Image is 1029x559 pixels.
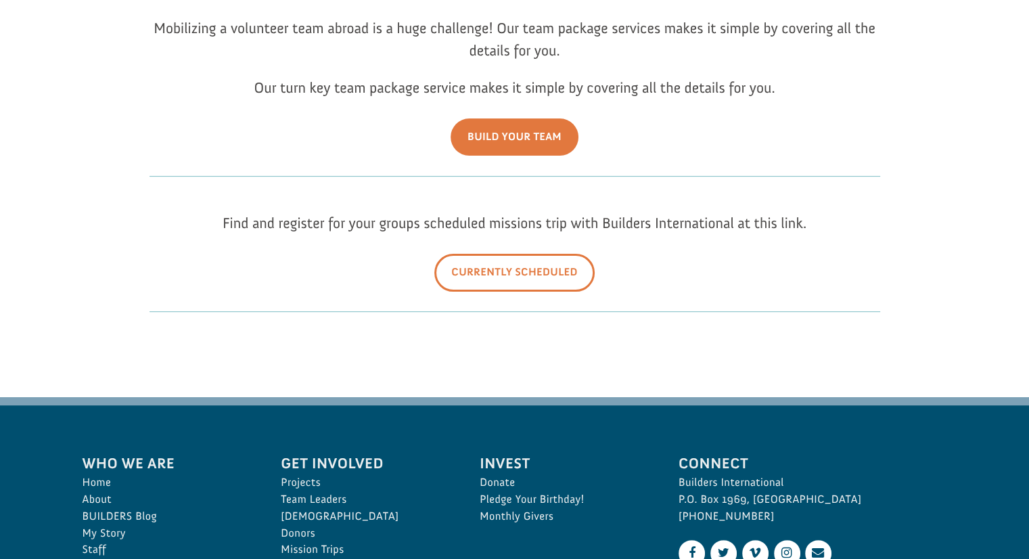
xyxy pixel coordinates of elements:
span: Get Involved [281,452,450,474]
a: Team Leaders [281,491,450,508]
span: Connect [679,452,947,474]
button: Donate [191,27,252,51]
a: Pledge Your Birthday! [480,491,649,508]
a: Staff [83,541,252,558]
a: Mission Trips [281,541,450,558]
div: [DEMOGRAPHIC_DATA] donated $1,000 [24,14,186,41]
img: US.png [24,54,34,64]
span: Who We Are [83,452,252,474]
span: Invest [480,452,649,474]
a: Monthly Givers [480,508,649,525]
div: to [24,42,186,51]
a: My Story [83,525,252,542]
span: [GEOGRAPHIC_DATA] , [GEOGRAPHIC_DATA] [37,54,186,64]
a: [DEMOGRAPHIC_DATA] [281,508,450,525]
a: Currently Scheduled [434,254,595,291]
a: BUILDERS Blog [83,508,252,525]
a: Donors [281,525,450,542]
span: Our turn key team package service makes it simple by covering all the details for you. [254,79,775,97]
img: emoji confettiBall [109,28,120,39]
a: Projects [281,474,450,491]
a: Build Your Team [451,118,578,156]
strong: Project Shovel Ready [32,41,112,51]
span: Find and register for your groups scheduled missions trip with Builders International at this link. [223,214,806,232]
a: Donate [480,474,649,491]
span: Mobilizing a volunteer team abroad is a huge challenge! Our team package services makes it simple... [154,19,875,60]
p: Builders International P.O. Box 1969, [GEOGRAPHIC_DATA] [PHONE_NUMBER] [679,474,947,524]
a: Home [83,474,252,491]
a: About [83,491,252,508]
